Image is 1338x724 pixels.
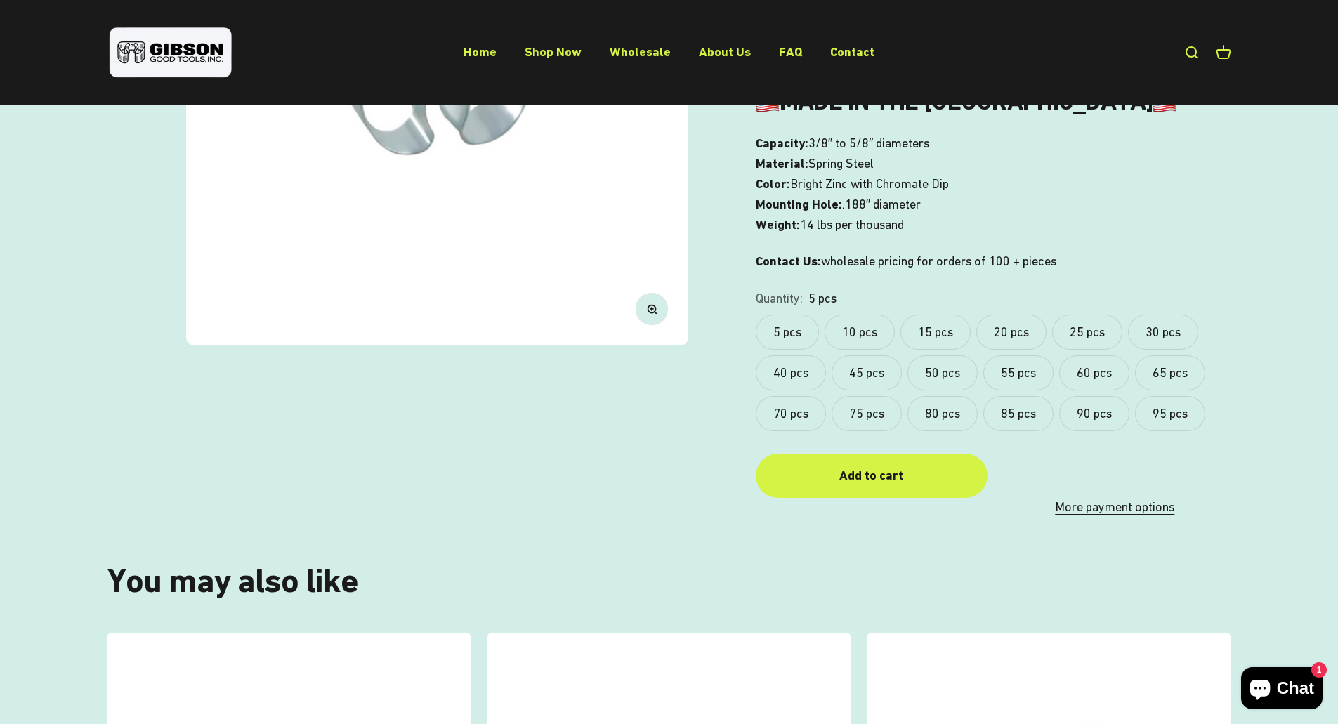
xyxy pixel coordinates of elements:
[756,254,821,268] strong: Contact Us:
[756,176,790,191] strong: Color:
[699,44,751,59] a: About Us
[756,156,808,171] strong: Material:
[784,466,959,486] div: Add to cart
[830,44,874,59] a: Contact
[1237,667,1327,713] inbox-online-store-chat: Shopify online store chat
[756,197,842,211] strong: Mounting Hole:
[464,44,497,59] a: Home
[756,289,803,309] legend: Quantity:
[999,497,1231,518] a: More payment options
[525,44,582,59] a: Shop Now
[107,561,359,600] split-lines: You may also like
[756,133,1231,235] p: 3/8″ to 5/8″ diameters Spring Steel Bright Zinc with Chromate Dip .188″ diameter 14 lbs per thousand
[808,289,837,309] variant-option-value: 5 pcs
[756,217,800,232] strong: Weight:
[756,251,1231,272] p: wholesale pricing for orders of 100 + pieces
[779,44,802,59] a: FAQ
[756,454,988,498] button: Add to cart
[756,136,808,150] strong: Capacity:
[610,44,671,59] a: Wholesale
[999,454,1231,485] iframe: PayPal-paypal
